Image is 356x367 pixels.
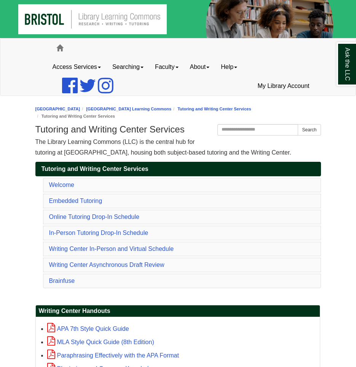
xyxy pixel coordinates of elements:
[215,57,243,77] a: Help
[47,352,179,359] a: Paraphrasing Effectively with the APA Format
[49,182,74,188] a: Welcome
[35,162,321,176] a: Tutoring and Writing Center Services
[36,305,320,317] h2: Writing Center Handouts
[35,139,291,156] span: The Library Learning Commons (LLC) is the central hub for tutoring at [GEOGRAPHIC_DATA], housing ...
[49,246,174,252] a: Writing Center In-Person and Virtual Schedule
[35,107,80,111] a: [GEOGRAPHIC_DATA]
[42,166,148,172] span: Tutoring and Writing Center Services
[49,214,139,220] a: Online Tutoring Drop-In Schedule
[47,326,129,332] a: APA 7th Style Quick Guide
[49,230,148,236] a: In-Person Tutoring Drop-In Schedule
[35,105,321,120] nav: breadcrumb
[49,262,164,268] a: Writing Center Asynchronous Draft Review
[149,57,184,77] a: Faculty
[49,198,102,204] a: Embedded Tutoring
[177,107,251,111] a: Tutoring and Writing Center Services
[86,107,171,111] a: [GEOGRAPHIC_DATA] Learning Commons
[298,124,321,136] button: Search
[49,278,75,284] a: Brainfuse
[35,124,321,135] h1: Tutoring and Writing Center Services
[252,77,315,96] a: My Library Account
[35,113,115,120] li: Tutoring and Writing Center Services
[107,57,149,77] a: Searching
[47,57,107,77] a: Access Services
[47,339,154,345] a: MLA Style Quick Guide (8th Edition)
[184,57,216,77] a: About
